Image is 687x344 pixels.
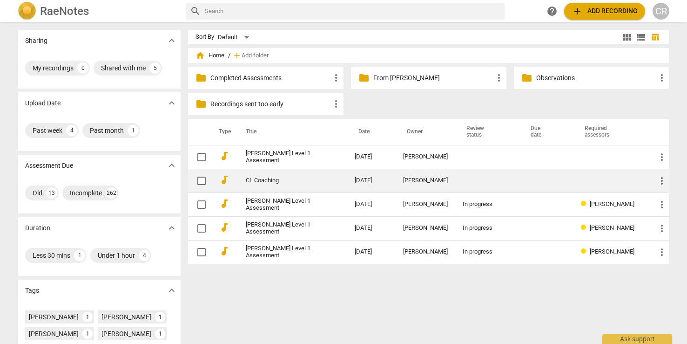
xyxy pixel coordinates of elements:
span: Add recording [572,6,638,17]
span: more_vert [656,199,667,210]
p: Sharing [25,36,47,46]
span: [PERSON_NAME] [590,200,634,207]
span: [PERSON_NAME] [590,248,634,255]
button: Show more [165,96,179,110]
button: List view [634,30,648,44]
div: Incomplete [70,188,102,198]
a: CL Coaching [246,177,321,184]
div: 13 [46,187,57,199]
div: In progress [463,201,512,208]
th: Owner [396,119,455,145]
div: [PERSON_NAME] [403,153,448,160]
button: CR [653,3,669,20]
span: view_list [635,32,647,43]
span: more_vert [656,247,667,258]
div: [PERSON_NAME] [403,177,448,184]
span: folder [195,72,207,83]
div: [PERSON_NAME] [101,312,151,322]
span: more_vert [656,151,667,163]
button: Show more [165,34,179,48]
div: 1 [82,329,93,339]
div: Sort By [195,34,214,41]
td: [DATE] [347,240,396,264]
div: [PERSON_NAME] [29,312,79,322]
span: folder [195,98,207,110]
p: Assessment Due [25,161,73,171]
div: 4 [139,250,150,261]
span: home [195,51,205,60]
div: My recordings [33,63,74,73]
div: Ask support [602,334,672,344]
button: Upload [564,3,645,20]
p: Recordings sent too early [210,99,330,109]
button: Show more [165,221,179,235]
div: [PERSON_NAME] [403,225,448,232]
div: 1 [82,312,93,322]
div: Past week [33,126,62,135]
span: audiotrack [219,222,230,233]
button: Show more [165,158,179,172]
a: [PERSON_NAME] Level 1 Assessment [246,245,321,259]
button: Show more [165,283,179,297]
div: [PERSON_NAME] [403,201,448,208]
div: Default [218,30,252,45]
span: more_vert [656,223,667,234]
div: Under 1 hour [98,251,135,260]
p: Observations [536,73,656,83]
div: 262 [106,187,117,199]
th: Due date [519,119,573,145]
p: From Tatiana [373,73,493,83]
span: audiotrack [219,198,230,209]
div: In progress [463,225,512,232]
div: 1 [74,250,85,261]
a: [PERSON_NAME] Level 1 Assessment [246,221,321,235]
span: add [572,6,583,17]
th: Date [347,119,396,145]
div: 1 [155,329,165,339]
span: table_chart [651,33,660,41]
div: 1 [155,312,165,322]
img: Logo [18,2,36,21]
a: [PERSON_NAME] Level 1 Assessment [246,150,321,164]
span: folder [521,72,532,83]
span: more_vert [493,72,505,83]
span: [PERSON_NAME] [590,224,634,231]
span: Review status: in progress [581,200,590,207]
div: Less 30 mins [33,251,70,260]
td: [DATE] [347,193,396,216]
span: Add folder [242,52,269,59]
span: search [190,6,201,17]
span: expand_more [166,160,177,171]
span: expand_more [166,35,177,46]
span: more_vert [330,98,342,110]
span: help [546,6,558,17]
a: Help [544,3,560,20]
div: [PERSON_NAME] [29,329,79,338]
span: audiotrack [219,151,230,162]
span: add [232,51,242,60]
button: Tile view [620,30,634,44]
div: In progress [463,248,512,255]
div: 1 [128,125,139,136]
a: LogoRaeNotes [18,2,179,21]
p: Completed Assessments [210,73,330,83]
span: expand_more [166,97,177,109]
span: Review status: in progress [581,248,590,255]
span: more_vert [656,175,667,186]
div: Past month [90,126,124,135]
span: expand_more [166,285,177,296]
th: Type [211,119,235,145]
span: audiotrack [219,174,230,186]
div: 0 [77,62,88,74]
th: Required assessors [573,119,649,145]
th: Review status [455,119,519,145]
button: Table view [648,30,662,44]
span: more_vert [330,72,342,83]
span: audiotrack [219,246,230,257]
p: Upload Date [25,98,61,108]
span: Home [195,51,224,60]
td: [DATE] [347,216,396,240]
th: Title [235,119,347,145]
p: Duration [25,223,50,233]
